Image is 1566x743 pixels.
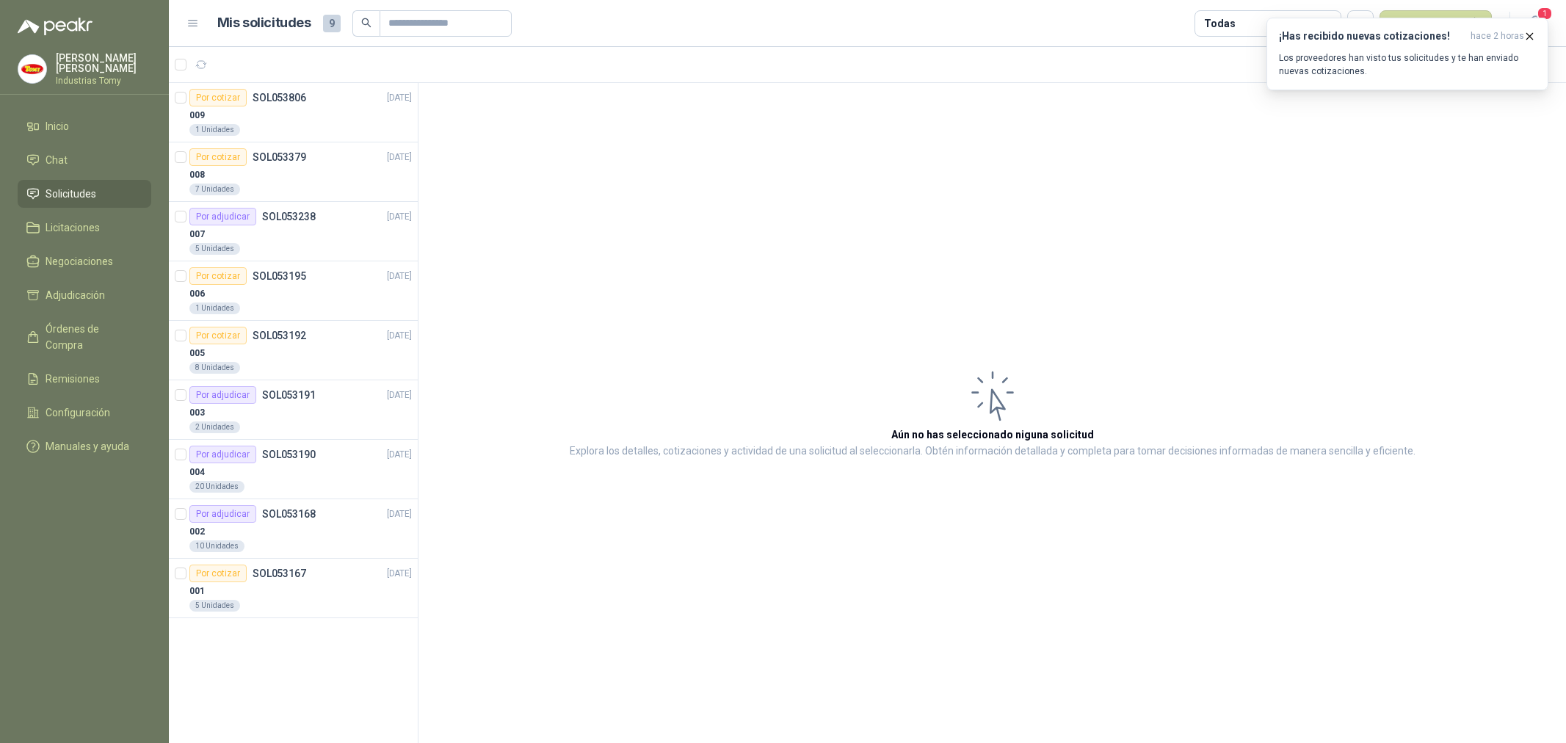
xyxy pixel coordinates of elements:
p: [PERSON_NAME] [PERSON_NAME] [56,53,151,73]
span: Configuración [46,405,110,421]
div: Por cotizar [189,327,247,344]
p: SOL053195 [253,271,306,281]
p: SOL053192 [253,330,306,341]
p: 009 [189,109,205,123]
h1: Mis solicitudes [217,12,311,34]
p: 008 [189,168,205,182]
div: Por cotizar [189,267,247,285]
div: 7 Unidades [189,184,240,195]
button: 1 [1522,10,1548,37]
a: Negociaciones [18,247,151,275]
a: Por adjudicarSOL053190[DATE] 00420 Unidades [169,440,418,499]
img: Company Logo [18,55,46,83]
div: 2 Unidades [189,421,240,433]
p: 006 [189,287,205,301]
p: SOL053379 [253,152,306,162]
span: 9 [323,15,341,32]
p: Los proveedores han visto tus solicitudes y te han enviado nuevas cotizaciones. [1279,51,1536,78]
div: Por cotizar [189,565,247,582]
p: 003 [189,406,205,420]
a: Chat [18,146,151,174]
div: Por cotizar [189,148,247,166]
span: Remisiones [46,371,100,387]
p: [DATE] [387,388,412,402]
span: Negociaciones [46,253,113,269]
span: Órdenes de Compra [46,321,137,353]
a: Por cotizarSOL053806[DATE] 0091 Unidades [169,83,418,142]
p: [DATE] [387,210,412,224]
p: Explora los detalles, cotizaciones y actividad de una solicitud al seleccionarla. Obtén informaci... [570,443,1415,460]
p: SOL053806 [253,93,306,103]
button: ¡Has recibido nuevas cotizaciones!hace 2 horas Los proveedores han visto tus solicitudes y te han... [1266,18,1548,90]
span: Solicitudes [46,186,96,202]
p: Industrias Tomy [56,76,151,85]
a: Inicio [18,112,151,140]
p: SOL053168 [262,509,316,519]
div: Todas [1204,15,1235,32]
p: [DATE] [387,91,412,105]
a: Órdenes de Compra [18,315,151,359]
p: [DATE] [387,151,412,164]
a: Licitaciones [18,214,151,242]
div: Por adjudicar [189,386,256,404]
div: 1 Unidades [189,124,240,136]
p: 002 [189,525,205,539]
div: 20 Unidades [189,481,244,493]
div: 5 Unidades [189,600,240,612]
a: Por adjudicarSOL053191[DATE] 0032 Unidades [169,380,418,440]
span: 1 [1537,7,1553,21]
p: 001 [189,584,205,598]
h3: ¡Has recibido nuevas cotizaciones! [1279,30,1465,43]
a: Remisiones [18,365,151,393]
div: 5 Unidades [189,243,240,255]
p: 007 [189,228,205,242]
div: 8 Unidades [189,362,240,374]
span: search [361,18,371,28]
button: Nueva solicitud [1380,10,1492,37]
span: Licitaciones [46,220,100,236]
p: [DATE] [387,448,412,462]
p: [DATE] [387,329,412,343]
a: Por cotizarSOL053195[DATE] 0061 Unidades [169,261,418,321]
p: 004 [189,465,205,479]
a: Configuración [18,399,151,427]
p: SOL053238 [262,211,316,222]
img: Logo peakr [18,18,93,35]
a: Por cotizarSOL053167[DATE] 0015 Unidades [169,559,418,618]
div: Por adjudicar [189,208,256,225]
h3: Aún no has seleccionado niguna solicitud [891,427,1094,443]
p: [DATE] [387,269,412,283]
div: Por cotizar [189,89,247,106]
a: Por cotizarSOL053192[DATE] 0058 Unidades [169,321,418,380]
a: Por cotizarSOL053379[DATE] 0087 Unidades [169,142,418,202]
span: Manuales y ayuda [46,438,129,454]
a: Por adjudicarSOL053168[DATE] 00210 Unidades [169,499,418,559]
div: 10 Unidades [189,540,244,552]
p: [DATE] [387,567,412,581]
p: SOL053167 [253,568,306,579]
p: SOL053190 [262,449,316,460]
a: Solicitudes [18,180,151,208]
p: [DATE] [387,507,412,521]
a: Adjudicación [18,281,151,309]
p: SOL053191 [262,390,316,400]
span: hace 2 horas [1471,30,1524,43]
div: Por adjudicar [189,446,256,463]
p: 005 [189,347,205,360]
span: Inicio [46,118,69,134]
span: Adjudicación [46,287,105,303]
a: Por adjudicarSOL053238[DATE] 0075 Unidades [169,202,418,261]
div: 1 Unidades [189,302,240,314]
span: Chat [46,152,68,168]
a: Manuales y ayuda [18,432,151,460]
div: Por adjudicar [189,505,256,523]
